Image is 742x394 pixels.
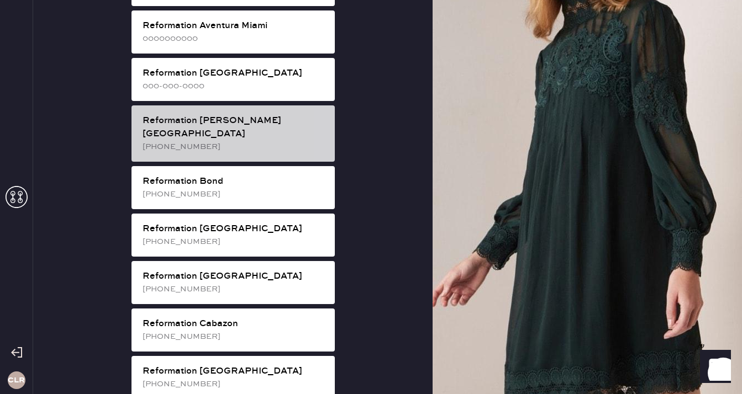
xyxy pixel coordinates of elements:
[143,222,326,236] div: Reformation [GEOGRAPHIC_DATA]
[143,317,326,331] div: Reformation Cabazon
[143,378,326,390] div: [PHONE_NUMBER]
[690,344,737,392] iframe: Front Chat
[143,33,326,45] div: 0000000000
[143,19,326,33] div: Reformation Aventura Miami
[143,114,326,141] div: Reformation [PERSON_NAME][GEOGRAPHIC_DATA]
[8,376,25,384] h3: CLR
[143,141,326,153] div: [PHONE_NUMBER]
[143,331,326,343] div: [PHONE_NUMBER]
[143,67,326,80] div: Reformation [GEOGRAPHIC_DATA]
[143,365,326,378] div: Reformation [GEOGRAPHIC_DATA]
[143,175,326,188] div: Reformation Bond
[143,80,326,92] div: 000-000-0000
[143,270,326,283] div: Reformation [GEOGRAPHIC_DATA]
[143,188,326,200] div: [PHONE_NUMBER]
[143,236,326,248] div: [PHONE_NUMBER]
[143,283,326,295] div: [PHONE_NUMBER]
